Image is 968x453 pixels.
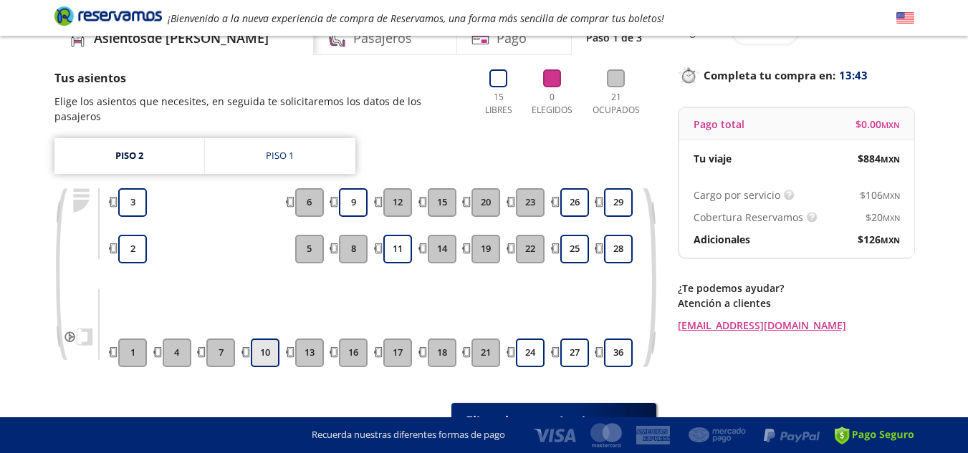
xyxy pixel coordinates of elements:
button: 17 [383,338,412,367]
button: 10 [251,338,279,367]
button: 12 [383,188,412,217]
a: Piso 2 [54,138,204,174]
button: 23 [516,188,545,217]
button: 19 [471,235,500,263]
button: 24 [516,338,545,367]
button: 16 [339,338,368,367]
button: 6 [295,188,324,217]
span: 13:43 [839,67,868,84]
p: Completa tu compra en : [678,65,914,85]
button: 13 [295,338,324,367]
button: 7 [206,338,235,367]
p: Tus asientos [54,69,465,87]
button: 14 [428,235,456,263]
p: 0 Elegidos [529,91,576,117]
button: 15 [428,188,456,217]
button: 18 [428,338,456,367]
p: Pago total [694,117,744,132]
h4: Asientos de [PERSON_NAME] [94,29,269,48]
a: [EMAIL_ADDRESS][DOMAIN_NAME] [678,318,914,333]
span: $ 0.00 [856,117,900,132]
small: MXN [881,120,900,130]
span: $ 106 [860,187,900,203]
small: MXN [883,190,900,201]
span: $ 126 [858,232,900,247]
button: English [896,9,914,27]
button: 11 [383,235,412,263]
p: ¿Te podemos ayudar? [678,281,914,296]
button: 4 [163,338,191,367]
p: Recuerda nuestras diferentes formas de pago [312,428,505,442]
button: 1 [118,338,147,367]
h4: Pasajeros [353,29,412,48]
button: 22 [516,235,545,263]
i: Brand Logo [54,5,162,26]
div: Piso 1 [266,149,294,163]
span: Elige al menos 1 asiento [466,411,613,431]
p: Cobertura Reservamos [694,210,803,225]
button: 20 [471,188,500,217]
p: Atención a clientes [678,296,914,311]
a: Piso 1 [205,138,355,174]
small: MXN [881,235,900,245]
p: 21 Ocupados [587,91,646,117]
button: 21 [471,338,500,367]
button: 27 [560,338,589,367]
em: ¡Bienvenido a la nueva experiencia de compra de Reservamos, una forma más sencilla de comprar tus... [168,11,664,25]
a: Brand Logo [54,5,162,31]
p: Paso 1 de 3 [586,30,642,45]
button: Elige al menos 1 asiento [451,403,656,439]
span: $ 884 [858,151,900,166]
button: 8 [339,235,368,263]
button: 29 [604,188,633,217]
button: 28 [604,235,633,263]
small: MXN [881,154,900,165]
button: 25 [560,235,589,263]
p: Cargo por servicio [694,187,780,203]
small: MXN [883,213,900,223]
p: Elige los asientos que necesites, en seguida te solicitaremos los datos de los pasajeros [54,94,465,124]
span: $ 20 [866,210,900,225]
button: 36 [604,338,633,367]
button: 5 [295,235,324,263]
button: 2 [118,235,147,263]
h4: Pago [497,29,527,48]
p: 15 Libres [479,91,518,117]
p: Tu viaje [694,151,732,166]
button: 3 [118,188,147,217]
button: 26 [560,188,589,217]
p: Adicionales [694,232,750,247]
button: 9 [339,188,368,217]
